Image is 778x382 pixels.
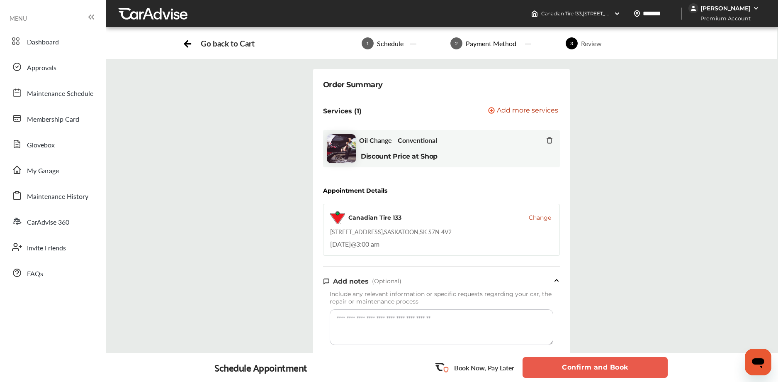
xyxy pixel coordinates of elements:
[689,14,757,23] span: Premium Account
[566,37,578,49] span: 3
[614,10,620,17] img: header-down-arrow.9dd2ce7d.svg
[531,10,538,17] img: header-home-logo.8d720a4f.svg
[323,79,383,91] div: Order Summary
[529,213,551,222] button: Change
[7,82,97,103] a: Maintenance Schedule
[7,133,97,155] a: Glovebox
[7,56,97,78] a: Approvals
[7,159,97,181] a: My Garage
[27,114,79,125] span: Membership Card
[27,63,56,73] span: Approvals
[27,88,93,99] span: Maintenance Schedule
[745,349,771,375] iframe: Button to launch messaging window
[10,15,27,22] span: MENU
[361,152,438,160] b: Discount Price at Shop
[454,363,514,372] p: Book Now, Pay Later
[7,262,97,284] a: FAQs
[330,211,345,224] img: logo-canadian-tire.png
[450,37,462,49] span: 2
[7,211,97,232] a: CarAdvise 360
[333,277,369,285] span: Add notes
[330,228,452,236] div: [STREET_ADDRESS] , SASKATOON , SK S7N 4V2
[348,213,401,222] div: Canadian Tire 133
[356,239,379,249] span: 3:00 am
[462,39,520,48] div: Payment Method
[27,166,59,176] span: My Garage
[27,269,43,279] span: FAQs
[327,134,356,163] img: oil-change-thumb.jpg
[523,357,668,378] button: Confirm and Book
[700,5,751,12] div: [PERSON_NAME]
[27,140,55,151] span: Glovebox
[27,37,59,48] span: Dashboard
[497,107,558,115] span: Add more services
[681,7,682,20] img: header-divider.bc55588e.svg
[362,37,374,49] span: 1
[201,39,254,48] div: Go back to Cart
[359,136,437,144] span: Oil Change - Conventional
[372,277,401,285] span: (Optional)
[753,5,759,12] img: WGsFRI8htEPBVLJbROoPRyZpYNWhNONpIPPETTm6eUC0GeLEiAAAAAElFTkSuQmCC
[27,217,69,228] span: CarAdvise 360
[374,39,407,48] div: Schedule
[541,10,691,17] span: Canadian Tire 133 , [STREET_ADDRESS] SASKATOON , SK S7N 4V2
[488,107,558,115] button: Add more services
[688,3,698,13] img: jVpblrzwTbfkPYzPPzSLxeg0AAAAASUVORK5CYII=
[27,243,66,254] span: Invite Friends
[330,290,552,305] span: Include any relevant information or specific requests regarding your car, the repair or maintenan...
[488,107,560,115] a: Add more services
[578,39,605,48] div: Review
[7,236,97,258] a: Invite Friends
[330,239,351,249] span: [DATE]
[7,185,97,206] a: Maintenance History
[214,362,307,373] div: Schedule Appointment
[7,108,97,129] a: Membership Card
[323,107,362,115] p: Services (1)
[323,278,330,285] img: note-icon.db9493fa.svg
[634,10,640,17] img: location_vector.a44bc228.svg
[7,30,97,52] a: Dashboard
[27,191,88,202] span: Maintenance History
[323,187,387,194] div: Appointment Details
[351,239,356,249] span: @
